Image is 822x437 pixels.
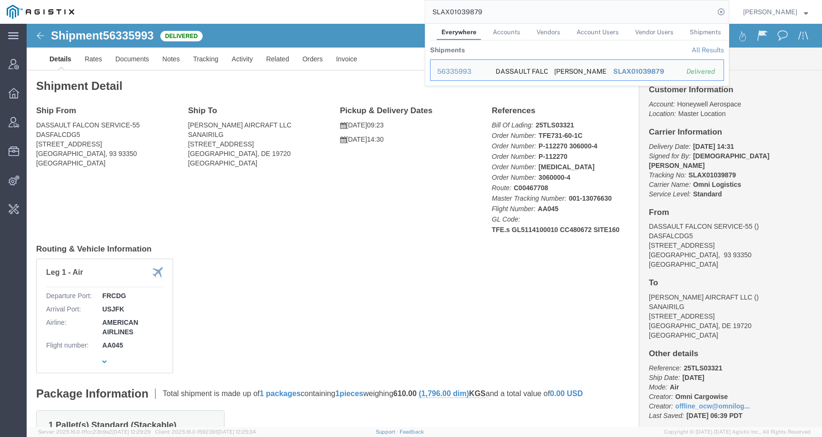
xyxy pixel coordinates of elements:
span: [DATE] 12:25:34 [217,429,256,435]
div: SLAX01039879 [613,67,674,77]
span: SLAX01039879 [613,68,664,75]
a: Support [376,429,400,435]
div: 56335993 [437,67,482,77]
a: View all shipments found by criterion [692,46,724,54]
span: Shipments [690,29,721,36]
span: Everywhere [441,29,477,36]
span: Kate Petrenko [743,7,797,17]
span: Vendor Users [635,29,674,36]
input: Search for shipment number, reference number [425,0,714,23]
span: Server: 2025.16.0-1ffcc23b9e2 [38,429,151,435]
div: DASSAULT FALCON SERVICE-55 [496,60,541,80]
span: Account Users [577,29,619,36]
button: [PERSON_NAME] [743,6,809,18]
img: logo [7,5,74,19]
span: [DATE] 12:29:29 [112,429,151,435]
div: Delivered [686,67,717,77]
a: Feedback [400,429,424,435]
span: Copyright © [DATE]-[DATE] Agistix Inc., All Rights Reserved [664,428,811,436]
table: Search Results [430,40,729,86]
span: Vendors [537,29,560,36]
span: Accounts [493,29,520,36]
iframe: FS Legacy Container [27,24,822,427]
span: Client: 2025.16.0-1592391 [155,429,256,435]
th: Shipments [430,40,465,59]
div: SANTOS AIRCRAFT LLC [554,60,600,80]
